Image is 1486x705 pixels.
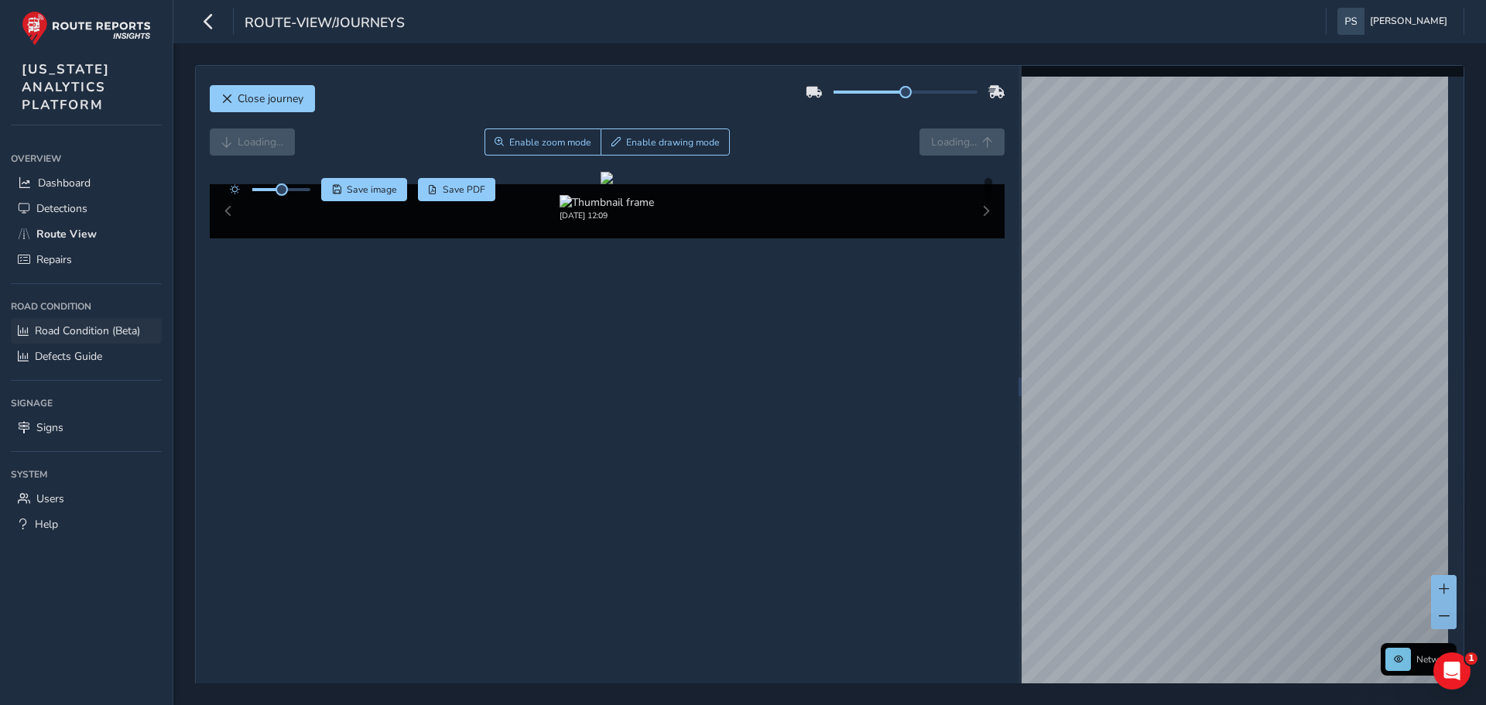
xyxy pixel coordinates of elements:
button: Save [321,178,407,201]
div: Road Condition [11,295,162,318]
span: Help [35,517,58,532]
div: Signage [11,392,162,415]
span: Dashboard [38,176,91,190]
img: diamond-layout [1337,8,1364,35]
span: Repairs [36,252,72,267]
span: Defects Guide [35,349,102,364]
button: Draw [601,128,730,156]
iframe: Intercom live chat [1433,652,1471,690]
span: Close journey [238,91,303,106]
a: Repairs [11,247,162,272]
a: Road Condition (Beta) [11,318,162,344]
button: [PERSON_NAME] [1337,8,1453,35]
span: Users [36,491,64,506]
img: Thumbnail frame [560,195,654,210]
span: Detections [36,201,87,216]
span: Save PDF [443,183,485,196]
button: Close journey [210,85,315,112]
a: Detections [11,196,162,221]
span: Network [1416,653,1452,666]
span: Save image [347,183,397,196]
img: rr logo [22,11,151,46]
span: Enable drawing mode [626,136,720,149]
button: PDF [418,178,496,201]
span: Route View [36,227,97,241]
span: route-view/journeys [245,13,405,35]
a: Users [11,486,162,512]
span: Signs [36,420,63,435]
span: Enable zoom mode [509,136,591,149]
a: Signs [11,415,162,440]
a: Defects Guide [11,344,162,369]
span: Road Condition (Beta) [35,323,140,338]
a: Route View [11,221,162,247]
span: [PERSON_NAME] [1370,8,1447,35]
div: System [11,463,162,486]
div: [DATE] 12:09 [560,210,654,221]
a: Dashboard [11,170,162,196]
button: Zoom [484,128,601,156]
span: [US_STATE] ANALYTICS PLATFORM [22,60,110,114]
span: 1 [1465,652,1477,665]
div: Overview [11,147,162,170]
a: Help [11,512,162,537]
